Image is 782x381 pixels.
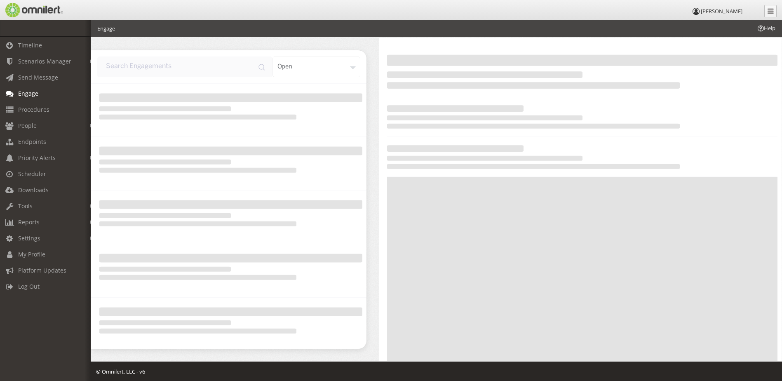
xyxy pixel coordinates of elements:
span: Engage [18,89,38,97]
span: Priority Alerts [18,154,56,162]
input: input [97,56,272,77]
span: People [18,122,37,129]
span: [PERSON_NAME] [701,7,742,15]
span: Log Out [18,282,40,290]
span: Help [756,24,775,32]
img: Omnilert [4,3,63,17]
span: Scheduler [18,170,46,178]
span: Settings [18,234,40,242]
span: Downloads [18,186,49,194]
div: open [272,56,360,77]
span: Procedures [18,106,49,113]
span: Send Message [18,73,58,81]
span: Platform Updates [18,266,66,274]
span: Scenarios Manager [18,57,71,65]
span: Reports [18,218,40,226]
span: My Profile [18,250,45,258]
span: Timeline [18,41,42,49]
span: © Omnilert, LLC - v6 [96,368,145,375]
li: Engage [97,25,115,33]
span: Endpoints [18,138,46,146]
span: Tools [18,202,33,210]
a: Collapse Menu [764,5,777,17]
